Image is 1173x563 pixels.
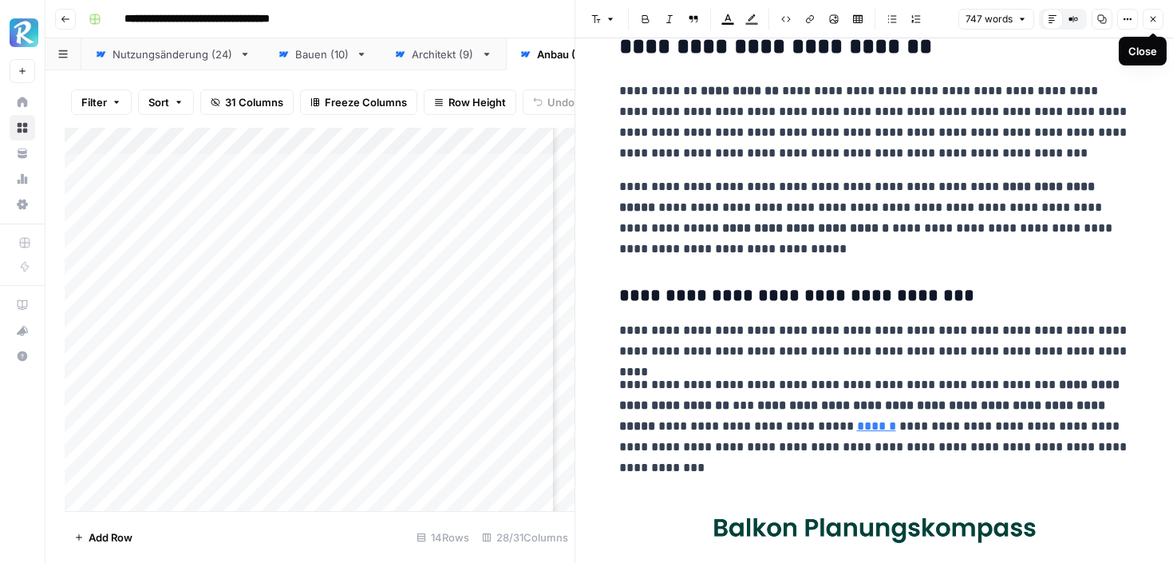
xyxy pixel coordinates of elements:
div: What's new? [10,319,34,343]
a: Home [10,89,35,115]
button: Freeze Columns [300,89,417,115]
button: Filter [71,89,132,115]
a: Architekt (9) [381,38,506,70]
a: Your Data [10,141,35,166]
button: Sort [138,89,194,115]
a: Browse [10,115,35,141]
div: Close [1128,43,1157,59]
div: 28/31 Columns [476,525,575,550]
a: Anbau (11) [506,38,620,70]
button: Add Row [65,525,142,550]
button: 31 Columns [200,89,294,115]
a: Nutzungsänderung (24) [81,38,264,70]
span: Undo [547,94,575,110]
div: Anbau (11) [537,46,589,62]
button: 747 words [958,9,1034,30]
div: Bauen (10) [295,46,350,62]
span: 31 Columns [225,94,283,110]
a: Bauen (10) [264,38,381,70]
button: Workspace: Radyant [10,13,35,53]
span: Freeze Columns [325,94,407,110]
span: Filter [81,94,107,110]
a: AirOps Academy [10,292,35,318]
div: Nutzungsänderung (24) [113,46,233,62]
span: 747 words [966,12,1013,26]
span: Add Row [89,529,132,545]
img: Radyant Logo [10,18,38,47]
button: Help + Support [10,343,35,369]
span: Row Height [448,94,506,110]
span: Sort [148,94,169,110]
button: Undo [523,89,585,115]
a: Settings [10,192,35,217]
button: What's new? [10,318,35,343]
a: Usage [10,166,35,192]
div: 14 Rows [410,525,476,550]
div: Architekt (9) [412,46,475,62]
button: Row Height [424,89,516,115]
